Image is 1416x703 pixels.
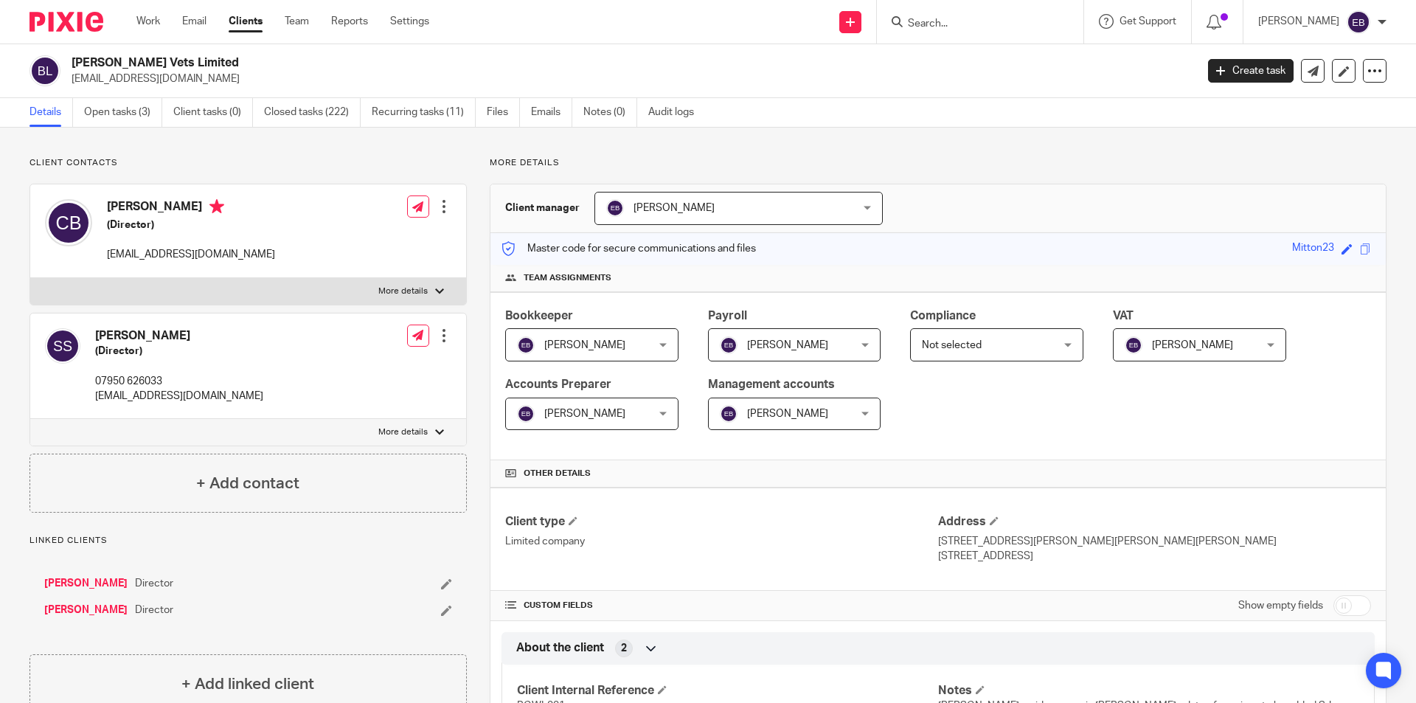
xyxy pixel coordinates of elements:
p: More details [378,285,428,297]
p: Linked clients [29,535,467,547]
img: Pixie [29,12,103,32]
a: Files [487,98,520,127]
label: Show empty fields [1238,598,1323,613]
span: Director [135,603,173,617]
a: Reports [331,14,368,29]
input: Search [906,18,1039,31]
a: Emails [531,98,572,127]
p: Limited company [505,534,938,549]
a: [PERSON_NAME] [44,603,128,617]
span: [PERSON_NAME] [634,203,715,213]
a: Work [136,14,160,29]
span: VAT [1113,310,1134,322]
a: Details [29,98,73,127]
span: 2 [621,641,627,656]
p: [STREET_ADDRESS] [938,549,1371,564]
span: Compliance [910,310,976,322]
img: svg%3E [45,199,92,246]
span: Accounts Preparer [505,378,611,390]
a: Team [285,14,309,29]
span: Other details [524,468,591,479]
span: [PERSON_NAME] [747,340,828,350]
p: [EMAIL_ADDRESS][DOMAIN_NAME] [72,72,1186,86]
a: Open tasks (3) [84,98,162,127]
span: Get Support [1120,16,1176,27]
img: svg%3E [517,336,535,354]
span: [PERSON_NAME] [747,409,828,419]
a: Closed tasks (222) [264,98,361,127]
a: Recurring tasks (11) [372,98,476,127]
span: Payroll [708,310,747,322]
img: svg%3E [720,336,737,354]
span: Management accounts [708,378,835,390]
img: svg%3E [606,199,624,217]
h3: Client manager [505,201,580,215]
h4: + Add linked client [181,673,314,696]
h4: Client type [505,514,938,530]
img: svg%3E [720,405,737,423]
h5: (Director) [107,218,275,232]
span: [PERSON_NAME] [544,340,625,350]
span: Director [135,576,173,591]
a: Audit logs [648,98,705,127]
p: [PERSON_NAME] [1258,14,1339,29]
span: [PERSON_NAME] [1152,340,1233,350]
p: More details [490,157,1386,169]
img: svg%3E [45,328,80,364]
a: Email [182,14,206,29]
h4: [PERSON_NAME] [107,199,275,218]
p: [STREET_ADDRESS][PERSON_NAME][PERSON_NAME][PERSON_NAME] [938,534,1371,549]
p: 07950 626033 [95,374,263,389]
p: Master code for secure communications and files [502,241,756,256]
img: svg%3E [1347,10,1370,34]
a: Settings [390,14,429,29]
p: More details [378,426,428,438]
h4: Address [938,514,1371,530]
span: Bookkeeper [505,310,573,322]
h4: Client Internal Reference [517,683,938,699]
img: svg%3E [517,405,535,423]
h2: [PERSON_NAME] Vets Limited [72,55,963,71]
a: [PERSON_NAME] [44,576,128,591]
span: Not selected [922,340,982,350]
h4: + Add contact [196,472,299,495]
p: [EMAIL_ADDRESS][DOMAIN_NAME] [107,247,275,262]
p: Client contacts [29,157,467,169]
i: Primary [209,199,224,214]
a: Clients [229,14,263,29]
a: Client tasks (0) [173,98,253,127]
h5: (Director) [95,344,263,359]
div: Mitton23 [1292,240,1334,257]
a: Create task [1208,59,1294,83]
p: [EMAIL_ADDRESS][DOMAIN_NAME] [95,389,263,404]
a: Notes (0) [583,98,637,127]
h4: CUSTOM FIELDS [505,600,938,612]
span: Team assignments [524,272,611,284]
img: svg%3E [29,55,60,86]
span: About the client [516,640,604,656]
h4: [PERSON_NAME] [95,328,263,344]
h4: Notes [938,683,1359,699]
span: [PERSON_NAME] [544,409,625,419]
img: svg%3E [1125,336,1142,354]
